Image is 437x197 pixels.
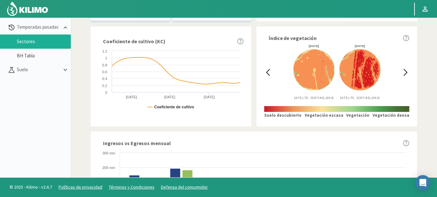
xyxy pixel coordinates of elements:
[293,96,334,100] p: Satélite: Sentinel
[17,53,71,59] a: BH Tabla
[339,44,380,48] div: [DATE]
[293,48,334,92] img: bad47727-8ace-4579-b289-3ea44c58106e_-_sentinel_-_2025-04-04.png
[105,56,107,60] text: 1
[102,166,115,170] text: 200 mm
[102,84,107,88] text: 0.2
[264,112,302,119] p: Suelo descubierto
[102,151,115,155] text: 300 mm
[373,112,409,119] p: Vegetación densa
[15,66,62,74] p: Suelo
[15,24,62,31] p: Temporadas pasadas
[109,184,154,190] a: Términos y Condiciones
[293,44,334,48] div: [DATE]
[59,184,102,190] a: Políticas de privacidad
[161,184,208,190] a: Defensa del consumidor
[346,112,369,119] p: Vegetación
[103,37,165,45] span: Coeficiente de cultivo (KC)
[339,48,380,92] img: bad47727-8ace-4579-b289-3ea44c58106e_-_sentinel_-_2025-04-14.png
[102,49,107,53] text: 1.2
[264,106,409,112] img: scale
[164,95,175,99] text: [DATE]
[6,1,49,16] img: Kilimo
[103,139,171,147] span: Ingresos vs Egresos mensual
[339,96,380,100] p: Satélite: Sentinel
[17,39,71,44] a: Sectores
[415,175,431,191] div: Open Intercom Messenger
[105,91,107,94] text: 0
[154,105,194,109] text: Coeficiente de cultivo
[102,77,107,81] text: 0.4
[305,112,343,119] p: Vegetación escasa
[126,95,137,99] text: [DATE]
[6,184,55,191] span: © 2025 - Kilimo - v2.6.7
[325,96,334,100] span: 10X10
[269,34,317,42] span: Índice de vegetación
[371,96,380,100] span: 10X10
[102,63,107,67] text: 0.8
[204,95,215,99] text: [DATE]
[102,70,107,74] text: 0.6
